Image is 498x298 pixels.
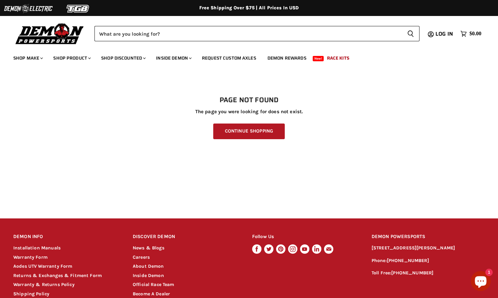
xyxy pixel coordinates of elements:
[13,291,49,297] a: Shipping Policy
[133,245,164,251] a: News & Blogs
[372,269,485,277] p: Toll Free:
[133,263,164,269] a: About Demon
[402,26,419,41] button: Search
[313,56,324,61] span: New!
[13,263,72,269] a: Aodes UTV Warranty Form
[133,273,164,278] a: Inside Demon
[133,229,240,245] h2: DISCOVER DEMON
[372,244,485,252] p: [STREET_ADDRESS][PERSON_NAME]
[432,31,457,37] a: Log in
[197,51,261,65] a: Request Custom Axles
[213,124,285,139] a: Continue Shopping
[262,51,311,65] a: Demon Rewards
[457,29,485,39] a: $0.00
[13,109,485,115] p: The page you were looking for does not exist.
[469,31,481,37] span: $0.00
[387,258,429,263] a: [PHONE_NUMBER]
[252,229,359,245] h2: Follow Us
[13,273,102,278] a: Returns & Exchanges & Fitment Form
[13,96,485,104] h1: Page not found
[133,291,170,297] a: Become A Dealer
[13,22,86,45] img: Demon Powersports
[13,282,75,287] a: Warranty & Returns Policy
[8,51,47,65] a: Shop Make
[13,245,61,251] a: Installation Manuals
[94,26,402,41] input: Search
[372,229,485,245] h2: DEMON POWERSPORTS
[53,2,103,15] img: TGB Logo 2
[133,282,174,287] a: Official Race Team
[151,51,196,65] a: Inside Demon
[435,30,453,38] span: Log in
[322,51,354,65] a: Race Kits
[133,254,150,260] a: Careers
[469,271,493,293] inbox-online-store-chat: Shopify online store chat
[3,2,53,15] img: Demon Electric Logo 2
[48,51,95,65] a: Shop Product
[96,51,150,65] a: Shop Discounted
[13,254,48,260] a: Warranty Form
[13,229,120,245] h2: DEMON INFO
[391,270,433,276] a: [PHONE_NUMBER]
[372,257,485,265] p: Phone:
[8,49,480,65] ul: Main menu
[94,26,419,41] form: Product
